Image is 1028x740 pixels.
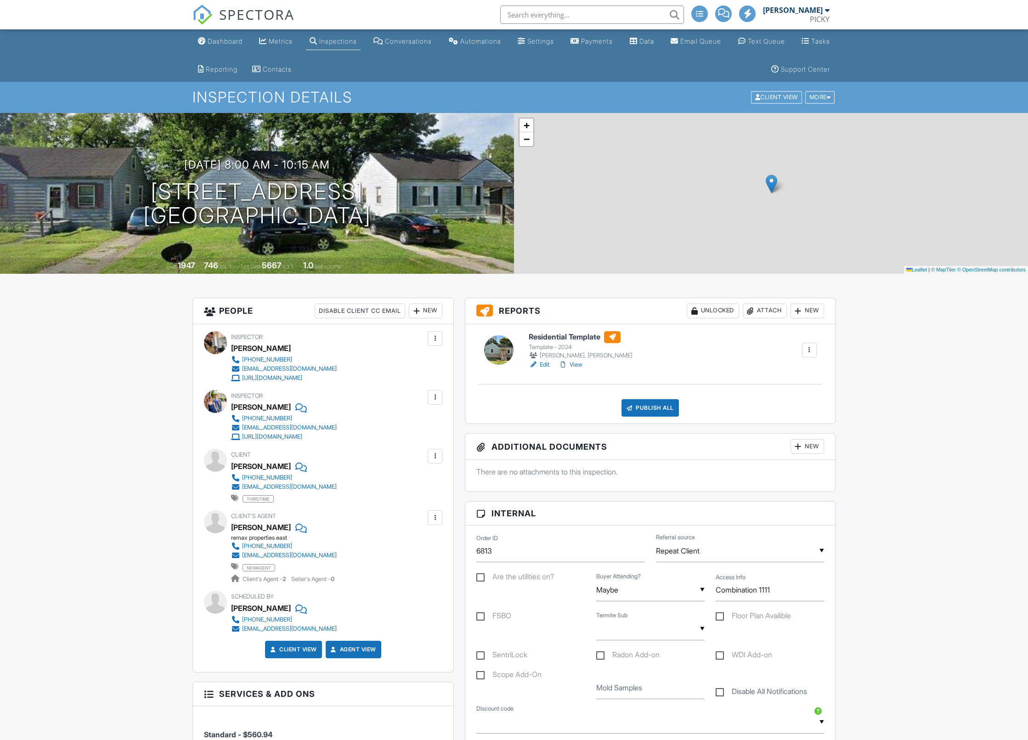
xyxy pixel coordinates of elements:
[306,33,361,50] a: Inspections
[231,513,276,520] span: Client's Agent
[231,414,337,423] a: [PHONE_NUMBER]
[476,670,542,682] label: Scope Add-On
[476,572,554,584] label: Are the utilities on?
[928,267,930,272] span: |
[329,645,376,654] a: Agent View
[445,33,505,50] a: Automations (Advanced)
[194,33,246,50] a: Dashboard
[639,37,654,45] div: Data
[192,12,294,32] a: SPECTORA
[529,351,633,360] div: [PERSON_NAME], [PERSON_NAME]
[242,365,337,373] div: [EMAIL_ADDRESS][DOMAIN_NAME]
[500,6,684,24] input: Search everything...
[231,624,337,633] a: [EMAIL_ADDRESS][DOMAIN_NAME]
[529,344,633,351] div: Template - 2024
[303,260,313,270] div: 1.0
[242,616,292,623] div: [PHONE_NUMBER]
[409,304,442,318] div: New
[243,576,288,582] span: Client's Agent -
[798,33,834,50] a: Tasks
[231,423,337,432] a: [EMAIL_ADDRESS][DOMAIN_NAME]
[231,520,291,534] a: [PERSON_NAME]
[957,267,1026,272] a: © OpenStreetMap contributors
[231,473,337,482] a: [PHONE_NUMBER]
[231,601,291,615] div: [PERSON_NAME]
[269,37,293,45] div: Metrics
[231,392,263,399] span: Inspector
[193,298,453,324] h3: People
[465,502,835,525] h3: Internal
[716,579,824,601] input: Access Info
[231,432,337,441] a: [URL][DOMAIN_NAME]
[231,534,344,542] div: remax properties east
[476,534,498,542] label: Order ID
[529,331,633,343] h6: Residential Template
[242,374,302,382] div: [URL][DOMAIN_NAME]
[748,37,785,45] div: Text Queue
[282,576,286,582] strong: 2
[906,267,927,272] a: Leaflet
[291,576,334,582] span: Seller's Agent -
[716,687,807,699] label: Disable All Notifications
[520,132,533,146] a: Zoom out
[529,331,633,361] a: Residential Template Template - 2024 [PERSON_NAME], [PERSON_NAME]
[476,705,514,713] label: Discount code
[931,267,956,272] a: © MapTiler
[242,433,302,441] div: [URL][DOMAIN_NAME]
[514,33,558,50] a: Settings
[315,263,341,270] span: bathrooms
[143,180,371,228] h1: [STREET_ADDRESS] [GEOGRAPHIC_DATA]
[621,399,679,417] div: Publish All
[596,683,642,693] label: Mold Samples
[520,119,533,132] a: Zoom in
[242,415,292,422] div: [PHONE_NUMBER]
[178,260,195,270] div: 1947
[283,263,294,270] span: sq.ft.
[805,91,835,104] div: More
[231,542,337,551] a: [PHONE_NUMBER]
[262,260,282,270] div: 5667
[810,15,830,24] div: PICKY
[231,373,337,383] a: [URL][DOMAIN_NAME]
[315,304,405,318] div: Disable Client CC Email
[268,645,317,654] a: Client View
[255,33,296,50] a: Metrics
[204,730,273,739] span: Standard - $560.94
[716,650,772,662] label: WDI Add-on
[231,615,337,624] a: [PHONE_NUMBER]
[242,625,337,633] div: [EMAIL_ADDRESS][DOMAIN_NAME]
[465,434,835,460] h3: Additional Documents
[231,400,291,414] div: [PERSON_NAME]
[204,260,218,270] div: 746
[734,33,789,50] a: Text Queue
[791,304,824,318] div: New
[242,542,292,550] div: [PHONE_NUMBER]
[231,482,337,491] a: [EMAIL_ADDRESS][DOMAIN_NAME]
[194,61,241,78] a: Reporting
[231,333,263,340] span: Inspector
[687,304,739,318] div: Unlocked
[249,61,295,78] a: Contacts
[219,5,294,24] span: SPECTORA
[524,119,530,131] span: +
[206,65,237,73] div: Reporting
[529,360,549,369] a: Edit
[567,33,616,50] a: Payments
[524,133,530,145] span: −
[231,551,337,560] a: [EMAIL_ADDRESS][DOMAIN_NAME]
[596,677,705,699] input: Mold Samples
[596,611,627,620] label: Termite Sub
[241,263,260,270] span: Lot Size
[242,424,337,431] div: [EMAIL_ADDRESS][DOMAIN_NAME]
[465,298,835,324] h3: Reports
[243,564,275,571] span: newagent
[184,158,330,171] h3: [DATE] 8:00 am - 10:15 am
[242,474,292,481] div: [PHONE_NUMBER]
[626,33,658,50] a: Data
[559,360,582,369] a: View
[242,483,337,491] div: [EMAIL_ADDRESS][DOMAIN_NAME]
[460,37,501,45] div: Automations
[680,37,721,45] div: Email Queue
[193,682,453,706] h3: Services & Add ons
